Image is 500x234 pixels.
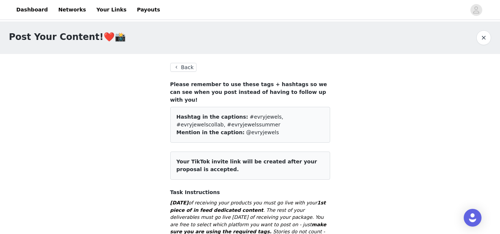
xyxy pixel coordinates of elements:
span: Mention in the caption: [177,129,245,135]
span: Your TikTok invite link will be created after your proposal is accepted. [177,159,317,172]
strong: 1st piece of in feed dedicated content [170,200,326,213]
h4: Task Instructions [170,189,330,196]
a: Networks [54,1,90,18]
a: Dashboard [12,1,52,18]
a: Your Links [92,1,131,18]
a: Payouts [132,1,165,18]
strong: [DATE] [170,200,188,206]
div: Open Intercom Messenger [464,209,481,227]
h1: Post Your Content!❤️📸 [9,30,126,44]
button: Back [170,63,197,72]
span: @evryjewels [246,129,279,135]
div: avatar [473,4,480,16]
span: Hashtag in the captions: [177,114,248,120]
h4: Please remember to use these tags + hashtags so we can see when you post instead of having to fol... [170,81,330,104]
